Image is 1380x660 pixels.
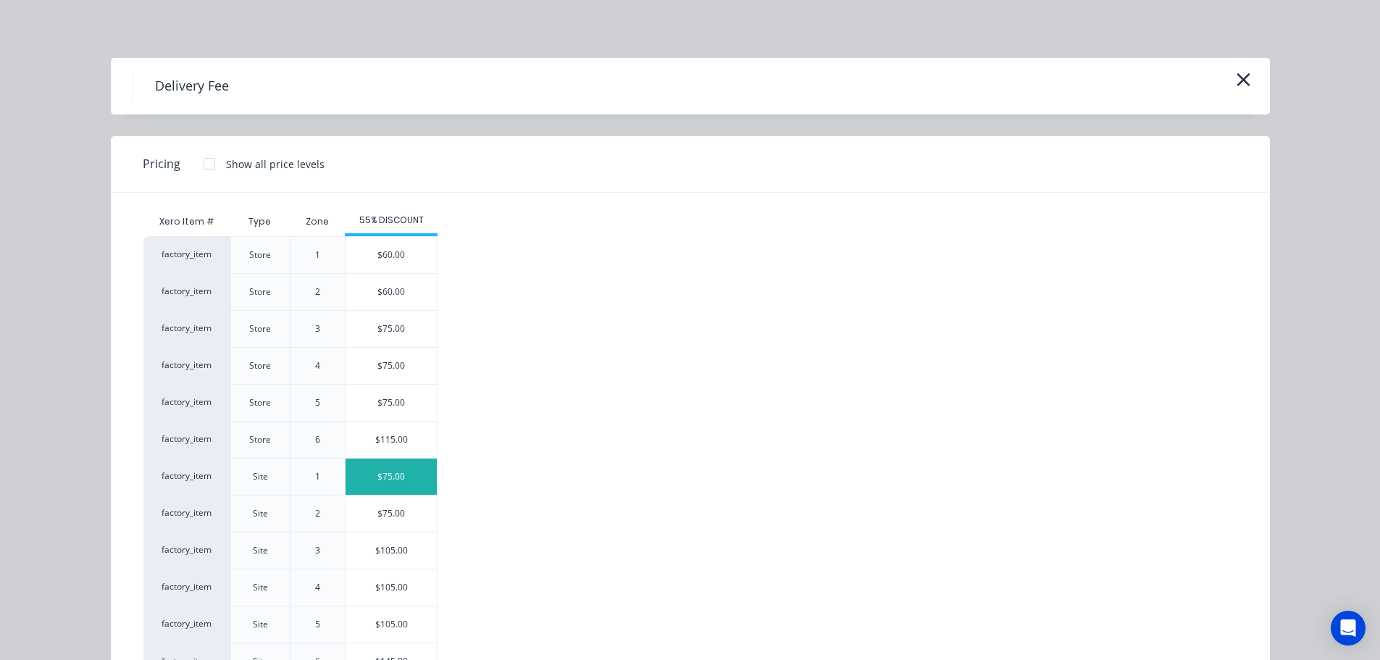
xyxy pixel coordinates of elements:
div: $60.00 [346,274,437,310]
div: factory_item [143,310,230,347]
div: 3 [315,322,320,335]
div: factory_item [143,347,230,384]
div: factory_item [143,384,230,421]
div: $105.00 [346,532,437,569]
div: factory_item [143,273,230,310]
div: factory_item [143,569,230,606]
div: $75.00 [346,348,437,384]
span: Pricing [143,155,180,172]
h4: Delivery Fee [133,72,251,100]
div: $105.00 [346,569,437,606]
div: 1 [315,470,320,483]
div: 2 [315,507,320,520]
div: factory_item [143,606,230,643]
div: 1 [315,248,320,262]
div: Store [249,248,271,262]
div: Type [237,204,283,240]
div: Store [249,322,271,335]
div: $75.00 [346,311,437,347]
div: Xero Item # [143,207,230,236]
div: Site [253,618,268,631]
div: Store [249,359,271,372]
div: Site [253,470,268,483]
div: 5 [315,618,320,631]
div: Site [253,507,268,520]
div: $75.00 [346,385,437,421]
div: Open Intercom Messenger [1331,611,1366,646]
div: 3 [315,544,320,557]
div: 4 [315,581,320,594]
div: factory_item [143,495,230,532]
div: $75.00 [346,459,437,495]
div: factory_item [143,532,230,569]
div: Zone [294,204,340,240]
div: Show all price levels [226,156,325,172]
div: 5 [315,396,320,409]
div: Store [249,433,271,446]
div: Site [253,544,268,557]
div: 6 [315,433,320,446]
div: 2 [315,285,320,298]
div: $115.00 [346,422,437,458]
div: factory_item [143,458,230,495]
div: $105.00 [346,606,437,643]
div: 55% DISCOUNT [345,214,438,227]
div: 4 [315,359,320,372]
div: $75.00 [346,496,437,532]
div: Store [249,396,271,409]
div: $60.00 [346,237,437,273]
div: factory_item [143,236,230,273]
div: Site [253,581,268,594]
div: Store [249,285,271,298]
div: factory_item [143,421,230,458]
